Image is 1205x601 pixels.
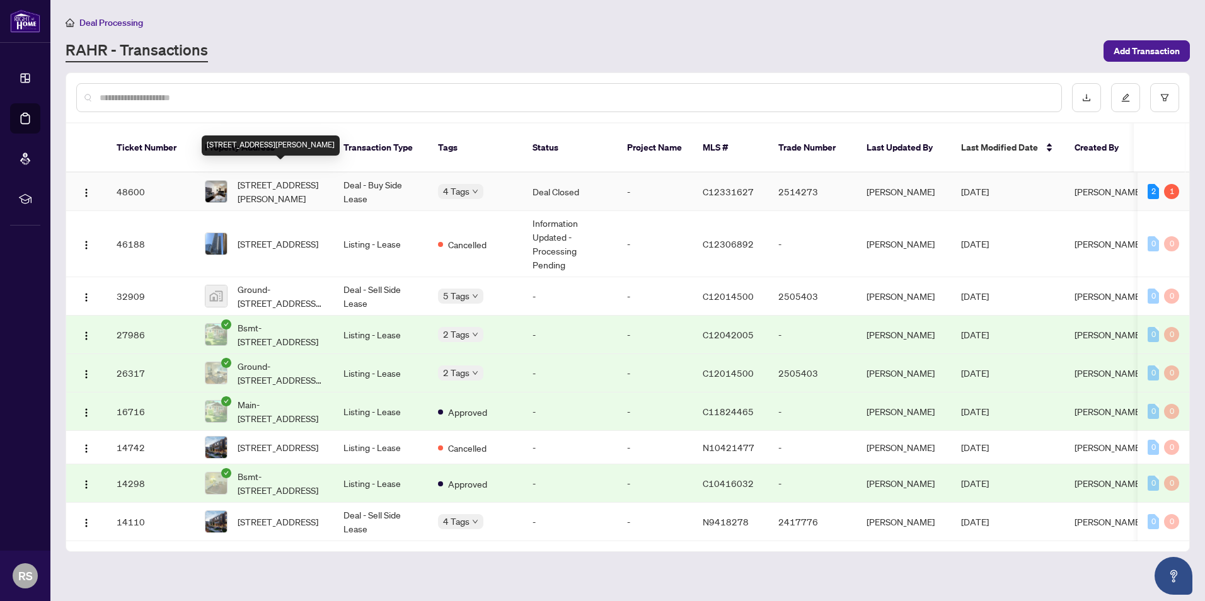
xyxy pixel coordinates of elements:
[1164,327,1179,342] div: 0
[768,503,856,541] td: 2417776
[617,503,693,541] td: -
[1148,514,1159,529] div: 0
[768,431,856,464] td: -
[768,464,856,503] td: -
[961,329,989,340] span: [DATE]
[1148,327,1159,342] div: 0
[1164,184,1179,199] div: 1
[472,518,478,525] span: down
[76,286,96,306] button: Logo
[238,398,323,425] span: Main-[STREET_ADDRESS]
[1075,186,1143,197] span: [PERSON_NAME]
[522,354,617,392] td: -
[81,369,91,379] img: Logo
[195,123,333,173] th: Property Address
[205,181,227,202] img: thumbnail-img
[238,359,323,387] span: Ground-[STREET_ADDRESS][PERSON_NAME]
[1075,442,1143,453] span: [PERSON_NAME]
[522,316,617,354] td: -
[107,211,195,277] td: 46188
[10,9,40,33] img: logo
[617,277,693,316] td: -
[205,324,227,345] img: thumbnail-img
[1121,93,1130,102] span: edit
[703,442,754,453] span: N10421477
[202,135,340,156] div: [STREET_ADDRESS][PERSON_NAME]
[107,503,195,541] td: 14110
[522,464,617,503] td: -
[81,518,91,528] img: Logo
[107,354,195,392] td: 26317
[1148,289,1159,304] div: 0
[205,472,227,494] img: thumbnail-img
[107,431,195,464] td: 14742
[221,468,231,478] span: check-circle
[1150,83,1179,112] button: filter
[1114,41,1180,61] span: Add Transaction
[522,123,617,173] th: Status
[1075,238,1143,249] span: [PERSON_NAME]
[1155,557,1192,595] button: Open asap
[66,18,74,27] span: home
[428,123,522,173] th: Tags
[703,516,749,527] span: N9418278
[1164,365,1179,381] div: 0
[522,431,617,464] td: -
[238,515,318,529] span: [STREET_ADDRESS]
[66,40,208,62] a: RAHR - Transactions
[76,401,96,421] button: Logo
[856,503,951,541] td: [PERSON_NAME]
[768,277,856,316] td: 2505403
[768,354,856,392] td: 2505403
[617,354,693,392] td: -
[522,211,617,277] td: Information Updated - Processing Pending
[205,437,227,458] img: thumbnail-img
[1075,329,1143,340] span: [PERSON_NAME]
[1164,236,1179,251] div: 0
[205,362,227,384] img: thumbnail-img
[768,392,856,431] td: -
[81,444,91,454] img: Logo
[333,211,428,277] td: Listing - Lease
[856,464,951,503] td: [PERSON_NAME]
[768,173,856,211] td: 2514273
[443,327,470,341] span: 2 Tags
[107,392,195,431] td: 16716
[961,140,1038,154] span: Last Modified Date
[856,392,951,431] td: [PERSON_NAME]
[768,316,856,354] td: -
[238,440,318,454] span: [STREET_ADDRESS]
[617,211,693,277] td: -
[961,367,989,379] span: [DATE]
[333,354,428,392] td: Listing - Lease
[1164,289,1179,304] div: 0
[1075,478,1143,489] span: [PERSON_NAME]
[205,233,227,255] img: thumbnail-img
[448,405,487,419] span: Approved
[79,17,143,28] span: Deal Processing
[1064,123,1140,173] th: Created By
[522,392,617,431] td: -
[107,123,195,173] th: Ticket Number
[961,442,989,453] span: [DATE]
[76,437,96,457] button: Logo
[961,238,989,249] span: [DATE]
[768,211,856,277] td: -
[76,234,96,254] button: Logo
[1148,404,1159,419] div: 0
[1082,93,1091,102] span: download
[522,173,617,211] td: Deal Closed
[81,188,91,198] img: Logo
[221,358,231,368] span: check-circle
[951,123,1064,173] th: Last Modified Date
[443,514,470,529] span: 4 Tags
[961,516,989,527] span: [DATE]
[856,354,951,392] td: [PERSON_NAME]
[76,363,96,383] button: Logo
[1075,290,1143,302] span: [PERSON_NAME]
[333,431,428,464] td: Listing - Lease
[617,431,693,464] td: -
[856,211,951,277] td: [PERSON_NAME]
[856,123,951,173] th: Last Updated By
[1148,365,1159,381] div: 0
